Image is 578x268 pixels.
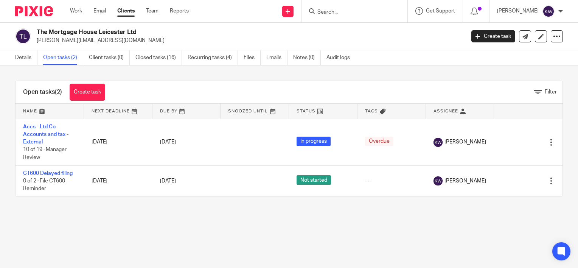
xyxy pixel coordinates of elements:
[365,109,378,113] span: Tags
[188,50,238,65] a: Recurring tasks (4)
[266,50,287,65] a: Emails
[23,171,73,176] a: CT600 Delayed filing
[23,124,68,145] a: Accs - Ltd Co Accounts and tax - External
[444,177,486,185] span: [PERSON_NAME]
[365,177,418,185] div: ---
[365,137,393,146] span: Overdue
[37,37,460,44] p: [PERSON_NAME][EMAIL_ADDRESS][DOMAIN_NAME]
[228,109,268,113] span: Snoozed Until
[545,89,557,95] span: Filter
[37,28,375,36] h2: The Mortgage House Leicester Ltd
[70,7,82,15] a: Work
[542,5,555,17] img: svg%3E
[170,7,189,15] a: Reports
[293,50,321,65] a: Notes (0)
[43,50,83,65] a: Open tasks (2)
[326,50,356,65] a: Audit logs
[317,9,385,16] input: Search
[15,6,53,16] img: Pixie
[84,165,152,196] td: [DATE]
[444,138,486,146] span: [PERSON_NAME]
[297,175,331,185] span: Not started
[244,50,261,65] a: Files
[426,8,455,14] span: Get Support
[297,109,315,113] span: Status
[160,178,176,184] span: [DATE]
[55,89,62,95] span: (2)
[70,84,105,101] a: Create task
[297,137,331,146] span: In progress
[84,119,152,165] td: [DATE]
[433,176,443,185] img: svg%3E
[23,88,62,96] h1: Open tasks
[135,50,182,65] a: Closed tasks (16)
[471,30,515,42] a: Create task
[89,50,130,65] a: Client tasks (0)
[93,7,106,15] a: Email
[117,7,135,15] a: Clients
[497,7,539,15] p: [PERSON_NAME]
[146,7,158,15] a: Team
[15,50,37,65] a: Details
[15,28,31,44] img: svg%3E
[23,147,67,160] span: 10 of 19 · Manager Review
[23,178,65,192] span: 0 of 2 · File CT600 Reminder
[160,139,176,145] span: [DATE]
[433,138,443,147] img: svg%3E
